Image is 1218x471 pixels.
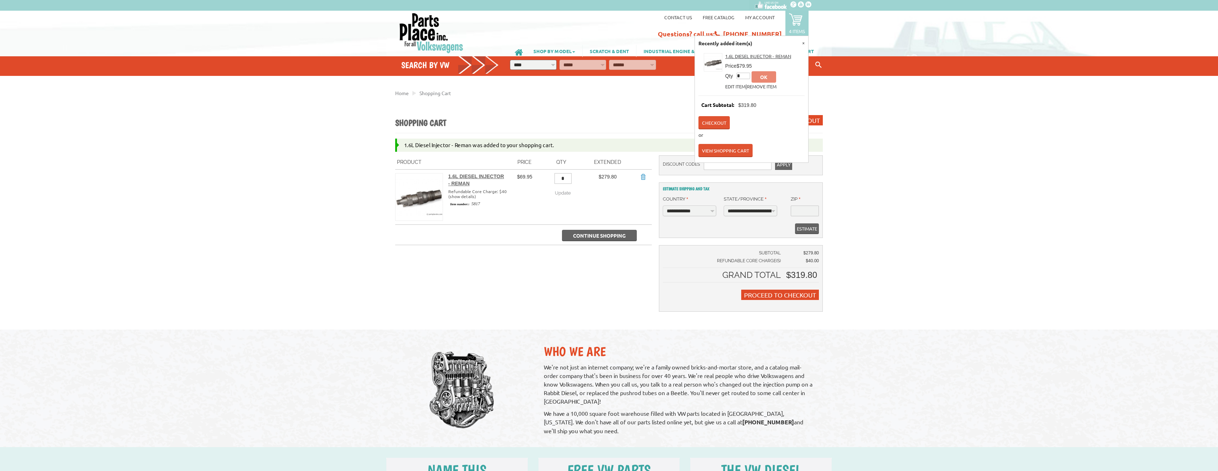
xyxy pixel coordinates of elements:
[448,201,507,207] div: 5817
[526,45,582,57] a: SHOP BY MODEL
[741,290,819,300] button: Proceed to Checkout
[725,83,745,89] a: Edit item
[573,232,626,239] span: Continue Shopping
[419,90,451,96] a: Shopping Cart
[555,190,571,196] span: Update
[639,173,646,180] a: Remove Item
[737,63,752,69] span: $79.95
[397,159,422,165] span: Product
[404,141,554,148] span: 1.6L Diesel Injector - Reman was added to your shopping cart.
[742,418,794,426] strong: [PHONE_NUMBER]
[599,174,617,180] span: $279.80
[802,40,805,46] a: ×
[663,159,700,170] label: Discount Codes
[450,193,475,199] a: show details
[395,90,409,96] a: Home
[785,11,809,38] a: 4 items
[724,196,767,203] label: State/Province
[703,14,734,20] a: Free Catalog
[544,409,816,435] p: We have a 10,000 square foot warehouse filled with VW parts located in [GEOGRAPHIC_DATA], [US_STA...
[704,53,722,71] img: 1.6L Diesel Injector - Reman
[399,12,464,53] img: Parts Place Inc!
[698,144,753,157] a: View Shopping Cart
[517,159,532,165] span: Price
[777,159,790,170] span: Apply
[582,155,634,170] th: Extended
[698,40,805,47] p: Recently added item(s)
[583,45,636,57] a: SCRATCH & DENT
[725,53,791,59] a: 1.6L Diesel Injector - Reman
[562,230,637,241] button: Continue Shopping
[744,291,816,299] span: Proceed to Checkout
[738,102,757,108] span: $319.80
[725,70,737,83] th: Qty
[517,174,532,180] span: $69.95
[663,186,819,191] h2: Estimate Shipping and Tax
[725,62,737,70] th: Price
[698,131,805,139] li: or
[698,100,737,109] span: Cart Subtotal:
[775,159,792,170] button: Apply
[401,60,499,70] h4: Search by VW
[448,174,504,186] a: 1.6L Diesel Injector - Reman
[745,14,775,20] a: My Account
[541,155,582,170] th: Qty
[544,363,816,405] p: We're not just an internet company; we're a family owned bricks-and-mortar store, and a catalog m...
[663,249,784,257] td: Subtotal
[789,28,805,34] p: 4 items
[448,202,471,207] span: Item number::
[396,174,443,221] img: 1.6L Diesel Injector - Reman
[747,83,776,89] a: Remove Item
[663,257,784,268] td: Refundable Core Charge(s)
[663,196,688,203] label: Country
[395,118,446,129] h1: Shopping Cart
[698,116,730,129] a: Checkout
[797,223,817,234] span: Estimate
[636,45,717,57] a: INDUSTRIAL ENGINE & PARTS
[791,196,800,203] label: Zip
[813,59,824,71] button: Keyword Search
[544,344,816,359] h2: Who We Are
[448,189,507,199] div: Refundable Core Charge: $40 ( )
[704,53,722,72] a: 1.6L Diesel Injector - Reman
[786,270,817,280] span: $319.80
[804,250,819,255] span: $279.80
[722,270,781,280] strong: Grand Total
[664,14,692,20] a: Contact us
[806,258,819,263] span: $40.00
[725,50,805,90] div: |
[795,223,819,234] button: Estimate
